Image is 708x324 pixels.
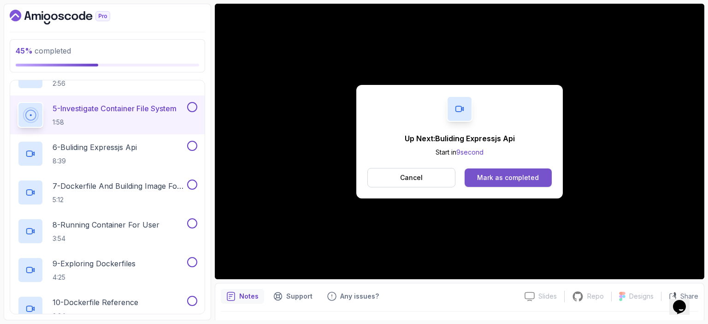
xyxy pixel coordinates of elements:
p: Start in [405,148,515,157]
p: Notes [239,292,259,301]
button: notes button [221,289,264,304]
button: 10-Dockerfile Reference2:34 [18,296,197,322]
button: Feedback button [322,289,384,304]
p: Repo [587,292,604,301]
p: 6 - Buliding Expressjs Api [53,142,137,153]
p: 2:56 [53,79,185,88]
span: 45 % [16,46,33,55]
button: 5-Investigate Container File System1:58 [18,102,197,128]
p: 5:12 [53,195,185,204]
span: 9 second [456,148,484,156]
p: Up Next: Buliding Expressjs Api [405,133,515,144]
p: Designs [629,292,654,301]
button: 8-Running Container For User3:54 [18,218,197,244]
p: 3:54 [53,234,159,243]
p: 8:39 [53,156,137,166]
button: 6-Buliding Expressjs Api8:39 [18,141,197,167]
p: 2:34 [53,312,138,321]
iframe: chat widget [669,287,699,315]
p: 10 - Dockerfile Reference [53,297,138,308]
div: Mark as completed [477,173,539,182]
p: 5 - Investigate Container File System [53,103,177,114]
p: Slides [538,292,557,301]
p: 9 - Exploring Dockerfiles [53,258,136,269]
p: 4:25 [53,273,136,282]
p: 8 - Running Container For User [53,219,159,230]
p: 7 - Dockerfile And Building Image For User [53,180,185,192]
p: 1:58 [53,118,177,127]
button: 9-Exploring Dockerfiles4:25 [18,257,197,283]
p: Support [286,292,313,301]
p: Any issues? [340,292,379,301]
button: Support button [268,289,318,304]
button: Share [661,292,698,301]
button: Mark as completed [465,168,552,187]
button: Cancel [367,168,455,187]
iframe: 5 - Investigate Container file system [215,4,704,279]
p: Cancel [400,173,423,182]
button: 7-Dockerfile And Building Image For User5:12 [18,180,197,205]
span: completed [16,46,71,55]
a: Dashboard [10,10,131,24]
